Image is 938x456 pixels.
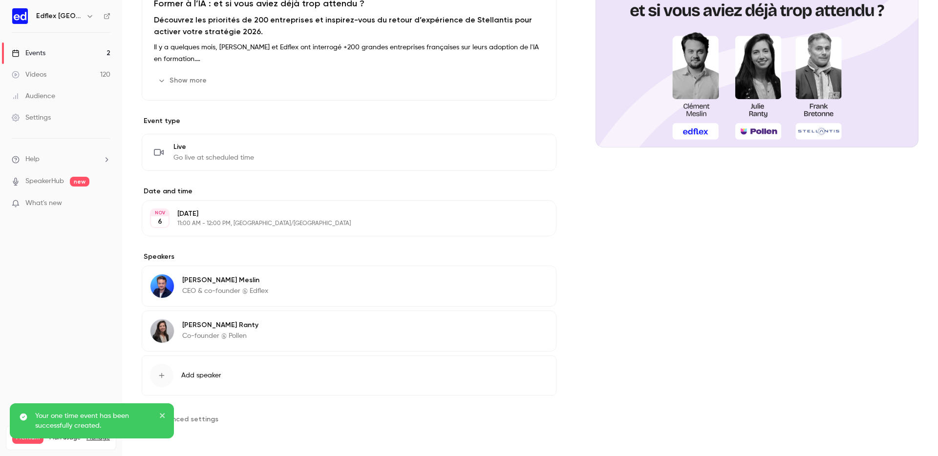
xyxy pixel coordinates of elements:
div: Settings [12,113,51,123]
button: Advanced settings [142,411,224,427]
button: close [159,411,166,423]
button: Show more [154,73,213,88]
p: Your one time event has been successfully created. [35,411,152,431]
span: new [70,177,89,187]
img: Clément Meslin [150,274,174,298]
p: CEO & co-founder @ Edflex [182,286,268,296]
img: Julie Ranty [150,319,174,343]
p: [DATE] [177,209,505,219]
h2: Découvrez les priorités de 200 entreprises et inspirez-vous du retour d’expérience de Stellantis ... [154,14,544,38]
img: Edflex France [12,8,28,24]
div: Audience [12,91,55,101]
li: help-dropdown-opener [12,154,110,165]
div: Videos [12,70,46,80]
span: Add speaker [181,371,221,380]
div: NOV [151,209,169,216]
div: Clément Meslin[PERSON_NAME] MeslinCEO & co-founder @ Edflex [142,266,556,307]
label: Date and time [142,187,556,196]
section: Advanced settings [142,411,556,427]
p: Co-founder @ Pollen [182,331,258,341]
p: Event type [142,116,556,126]
button: Add speaker [142,355,556,395]
p: Il y a quelques mois, [PERSON_NAME] et Edflex ont interrogé +200 grandes entreprises françaises s... [154,41,544,65]
span: Advanced settings [155,414,218,424]
p: 11:00 AM - 12:00 PM, [GEOGRAPHIC_DATA]/[GEOGRAPHIC_DATA] [177,220,505,228]
span: Go live at scheduled time [173,153,254,163]
div: Events [12,48,45,58]
span: Help [25,154,40,165]
span: Live [173,142,254,152]
div: Julie Ranty[PERSON_NAME] RantyCo-founder @ Pollen [142,311,556,352]
p: [PERSON_NAME] Ranty [182,320,258,330]
p: [PERSON_NAME] Meslin [182,275,268,285]
label: Speakers [142,252,556,262]
span: What's new [25,198,62,208]
h6: Edflex [GEOGRAPHIC_DATA] [36,11,82,21]
a: SpeakerHub [25,176,64,187]
p: 6 [158,217,162,227]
